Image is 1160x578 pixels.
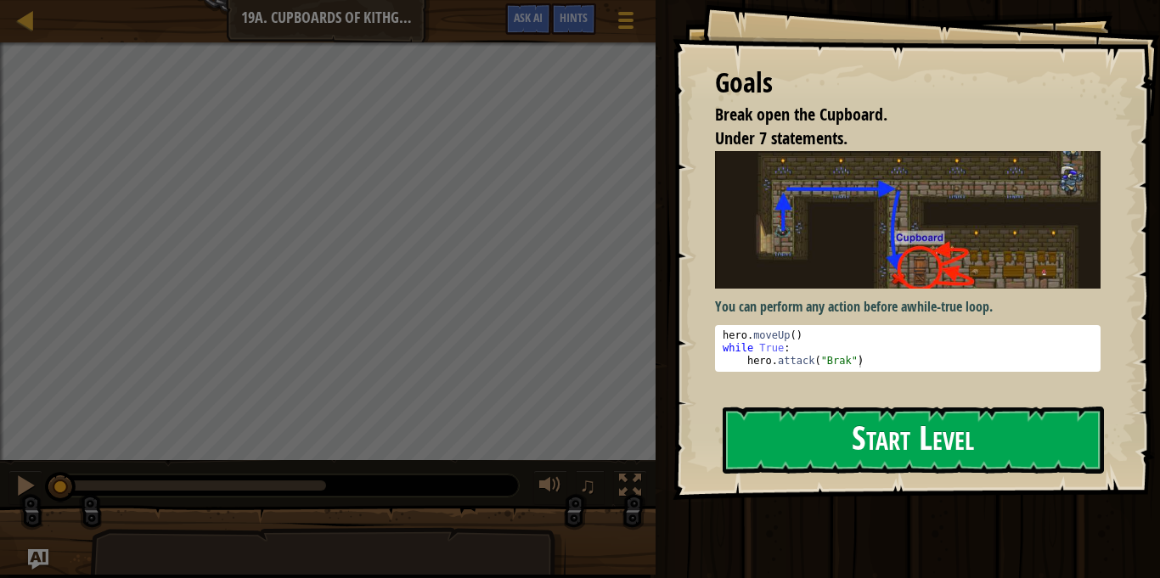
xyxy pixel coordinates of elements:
[715,126,847,149] span: Under 7 statements.
[8,470,42,505] button: Ctrl + P: Pause
[715,103,887,126] span: Break open the Cupboard.
[579,473,596,498] span: ♫
[505,3,551,35] button: Ask AI
[533,470,567,505] button: Adjust volume
[576,470,605,505] button: ♫
[605,3,647,43] button: Show game menu
[613,470,647,505] button: Toggle fullscreen
[28,549,48,570] button: Ask AI
[715,64,1101,103] div: Goals
[907,297,989,316] strong: while-true loop
[715,151,1101,289] img: Cupboards of kithgard
[715,297,1101,317] p: You can perform any action before a .
[514,9,543,25] span: Ask AI
[694,126,1096,151] li: Under 7 statements.
[694,103,1096,127] li: Break open the Cupboard.
[560,9,588,25] span: Hints
[723,407,1104,474] button: Start Level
